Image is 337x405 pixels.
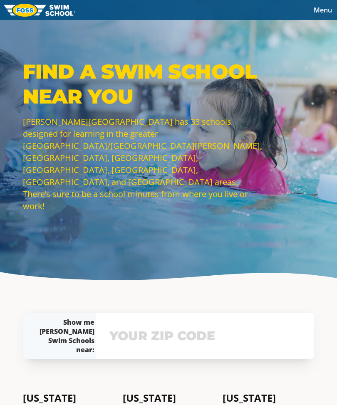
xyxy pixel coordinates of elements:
[23,116,264,212] p: [PERSON_NAME][GEOGRAPHIC_DATA] has 33 schools designed for learning in the greater [GEOGRAPHIC_DA...
[314,5,332,15] span: Menu
[23,392,114,404] h4: [US_STATE]
[40,318,94,354] div: Show me [PERSON_NAME] Swim Schools near:
[23,59,264,109] p: Find a Swim School Near You
[223,392,314,404] h4: [US_STATE]
[4,4,75,17] img: FOSS Swim School Logo
[123,392,214,404] h4: [US_STATE]
[309,4,337,16] button: Toggle navigation
[107,324,302,348] input: YOUR ZIP CODE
